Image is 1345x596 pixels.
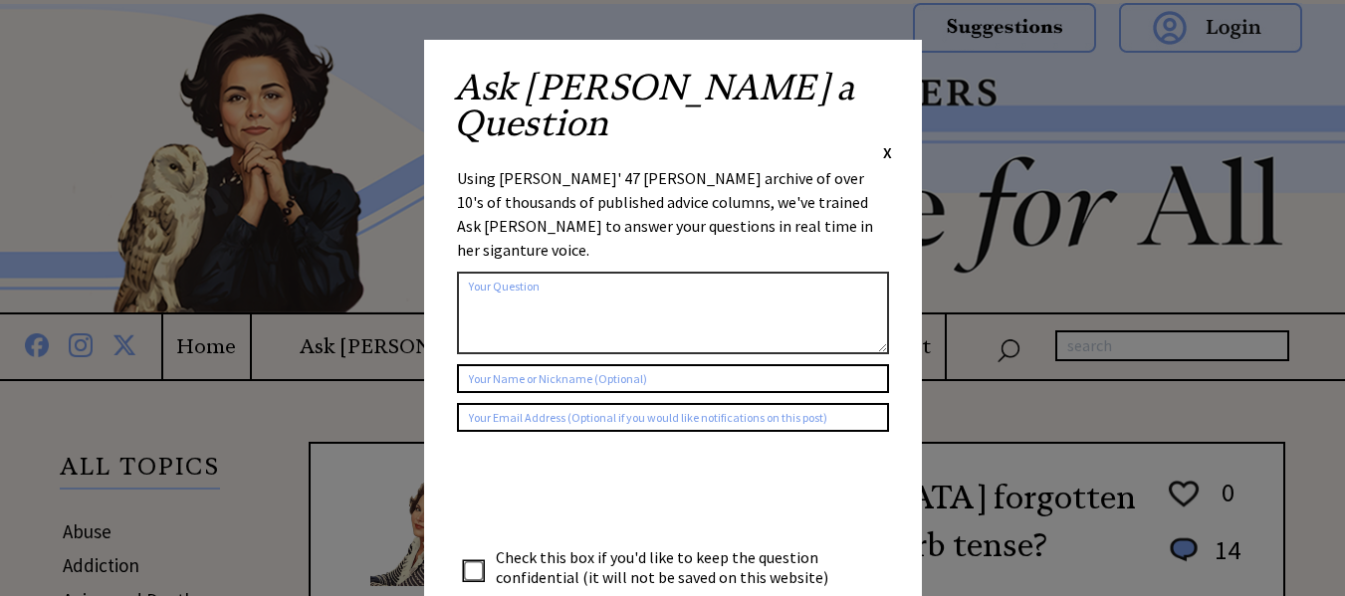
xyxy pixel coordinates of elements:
[883,142,892,162] span: X
[457,166,889,262] div: Using [PERSON_NAME]' 47 [PERSON_NAME] archive of over 10's of thousands of published advice colum...
[457,364,889,393] input: Your Name or Nickname (Optional)
[457,403,889,432] input: Your Email Address (Optional if you would like notifications on this post)
[495,546,847,588] td: Check this box if you'd like to keep the question confidential (it will not be saved on this webs...
[457,452,760,529] iframe: reCAPTCHA
[454,70,892,141] h2: Ask [PERSON_NAME] a Question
